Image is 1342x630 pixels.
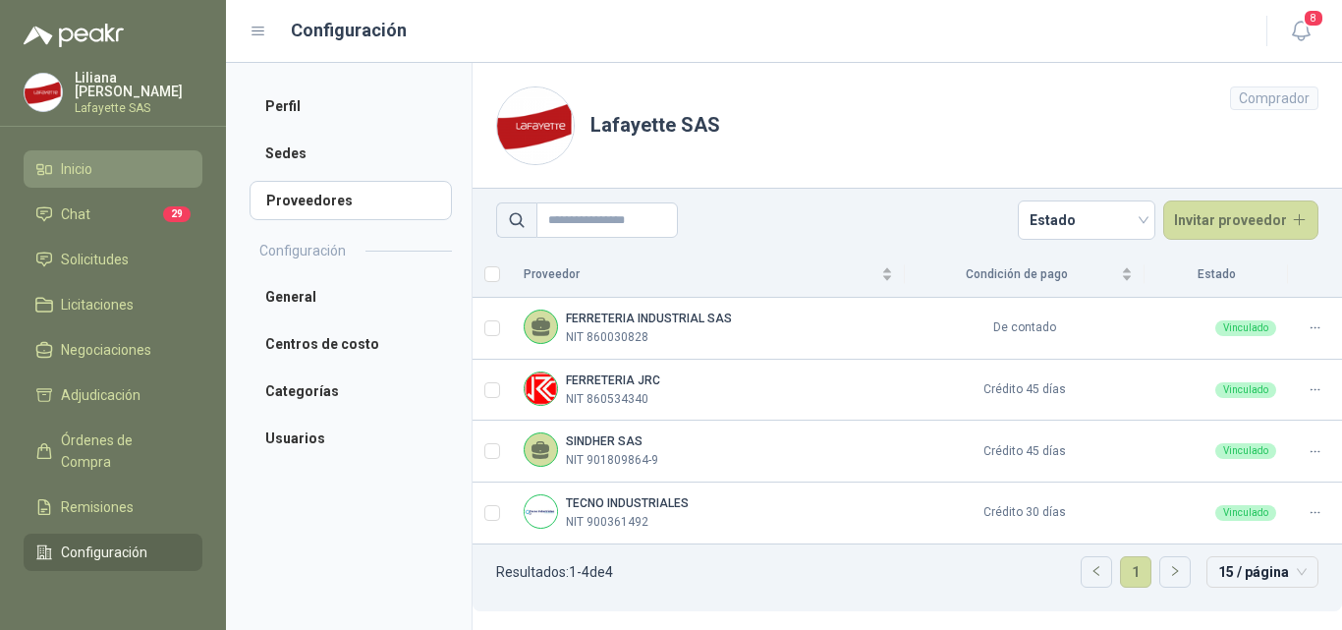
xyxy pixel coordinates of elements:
th: Condición de pago [905,252,1145,298]
span: left [1090,565,1102,577]
li: Página siguiente [1159,556,1191,588]
a: Solicitudes [24,241,202,278]
span: 8 [1303,9,1324,28]
button: right [1160,557,1190,587]
img: Company Logo [525,372,557,405]
p: NIT 901809864-9 [566,451,658,470]
a: Chat29 [24,196,202,233]
li: Página anterior [1081,556,1112,588]
span: 29 [163,206,191,222]
button: 8 [1283,14,1318,49]
p: Liliana [PERSON_NAME] [75,71,202,98]
b: FERRETERIA JRC [566,373,660,387]
a: Centros de costo [250,324,452,364]
a: Usuarios [250,419,452,458]
a: Categorías [250,372,452,411]
h2: Configuración [259,240,346,261]
span: Proveedor [524,265,877,284]
a: Proveedores [250,181,452,220]
p: NIT 860030828 [566,328,648,347]
span: 15 / página [1218,557,1307,587]
span: Condición de pago [917,265,1117,284]
a: Licitaciones [24,286,202,323]
td: Crédito 30 días [905,483,1145,544]
a: 1 [1121,557,1150,587]
img: Company Logo [525,495,557,528]
div: Vinculado [1215,382,1276,398]
span: Adjudicación [61,384,140,406]
b: SINDHER SAS [566,434,643,448]
a: Inicio [24,150,202,188]
p: Resultados: 1 - 4 de 4 [496,565,613,579]
p: NIT 900361492 [566,513,648,532]
th: Estado [1145,252,1288,298]
button: left [1082,557,1111,587]
span: Inicio [61,158,92,180]
img: Company Logo [25,74,62,111]
a: Remisiones [24,488,202,526]
span: right [1169,565,1181,577]
td: De contado [905,298,1145,360]
a: Negociaciones [24,331,202,369]
div: tamaño de página [1206,556,1318,588]
img: Company Logo [497,87,574,164]
a: Manuales y ayuda [24,579,202,616]
button: Invitar proveedor [1163,200,1319,240]
a: Sedes [250,134,452,173]
p: Lafayette SAS [75,102,202,114]
a: Órdenes de Compra [24,422,202,481]
b: FERRETERIA INDUSTRIAL SAS [566,312,732,325]
a: General [250,277,452,316]
th: Proveedor [512,252,905,298]
td: Crédito 45 días [905,360,1145,422]
a: Configuración [24,534,202,571]
div: Comprador [1230,86,1318,110]
p: NIT 860534340 [566,390,648,409]
h1: Lafayette SAS [590,110,720,141]
h1: Configuración [291,17,407,44]
b: TECNO INDUSTRIALES [566,496,689,510]
div: Vinculado [1215,505,1276,521]
span: Órdenes de Compra [61,430,184,473]
span: Negociaciones [61,339,151,361]
span: Chat [61,203,90,225]
img: Logo peakr [24,24,124,47]
div: Vinculado [1215,320,1276,336]
td: Crédito 45 días [905,421,1145,483]
span: Configuración [61,542,147,563]
li: 1 [1120,556,1151,588]
span: Solicitudes [61,249,129,270]
a: Perfil [250,86,452,126]
span: Licitaciones [61,294,134,315]
span: Estado [1030,205,1144,235]
a: Adjudicación [24,376,202,414]
div: Vinculado [1215,443,1276,459]
span: Remisiones [61,496,134,518]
